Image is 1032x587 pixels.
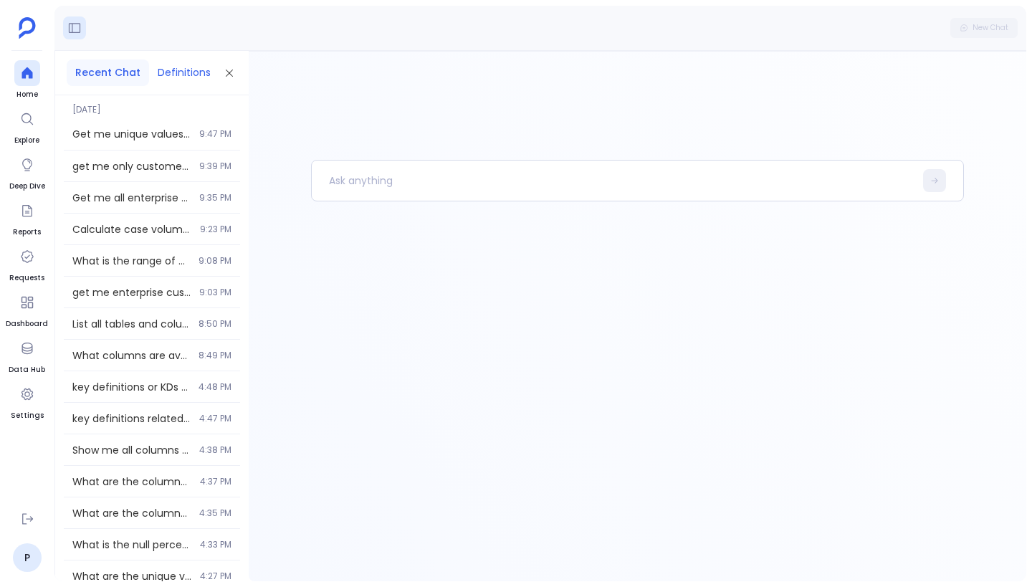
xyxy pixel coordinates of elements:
[72,474,191,489] span: What are the columns related to customers in the database? Show me all customer-related columns a...
[13,543,42,572] a: P
[72,127,191,141] span: Get me unique values and null percentage of type column in accounts table
[72,443,191,457] span: Show me all columns that contain customer information or are related to customers
[199,128,231,140] span: 9:47 PM
[9,181,45,192] span: Deep Dive
[67,59,149,86] button: Recent Chat
[72,222,191,237] span: Calculate case volume metrics for enterprise customers from Step 1 to complete health assessment ...
[72,317,190,331] span: List all tables and columns that contain customer information
[199,444,231,456] span: 4:38 PM
[199,381,231,393] span: 4:48 PM
[72,506,191,520] span: What are the columns related to customers in the database? Show me all customer-related columns a...
[72,254,190,268] span: What is the range of values in the closeDate column in the accounts table? Show me the minimum an...
[19,17,36,39] img: petavue logo
[14,89,40,100] span: Home
[6,290,48,330] a: Dashboard
[199,318,231,330] span: 8:50 PM
[9,364,45,376] span: Data Hub
[200,571,231,582] span: 4:27 PM
[199,287,231,298] span: 9:03 PM
[72,538,191,552] span: What is the null percentage of the type column in the accounts table?
[199,192,231,204] span: 9:35 PM
[199,350,231,361] span: 8:49 PM
[72,159,191,173] span: get me only customers type accounts
[14,106,40,146] a: Explore
[14,60,40,100] a: Home
[9,272,44,284] span: Requests
[72,348,190,363] span: What columns are available related to customers? Show me all customer-related tables and their co...
[9,152,45,192] a: Deep Dive
[72,380,190,394] span: key definitions or KDs related to customers
[14,135,40,146] span: Explore
[199,413,231,424] span: 4:47 PM
[200,539,231,550] span: 4:33 PM
[9,335,45,376] a: Data Hub
[13,198,41,238] a: Reports
[64,95,240,115] span: [DATE]
[11,410,44,421] span: Settings
[199,507,231,519] span: 4:35 PM
[199,161,231,172] span: 9:39 PM
[149,59,219,86] button: Definitions
[200,476,231,487] span: 4:37 PM
[199,255,231,267] span: 9:08 PM
[72,285,191,300] span: get me enterprise customers
[11,381,44,421] a: Settings
[72,191,191,205] span: Get me all enterprise customers
[72,569,191,583] span: What are the unique values in the type column of the accounts table?
[200,224,231,235] span: 9:23 PM
[72,411,191,426] span: key definitions related to customers
[13,226,41,238] span: Reports
[6,318,48,330] span: Dashboard
[9,244,44,284] a: Requests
